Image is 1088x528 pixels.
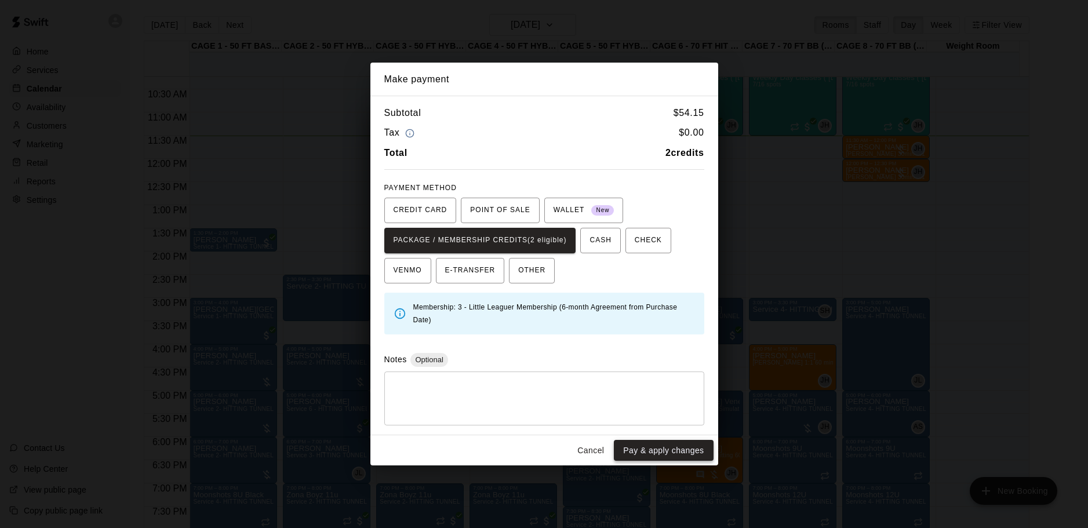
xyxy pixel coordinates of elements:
[436,258,505,283] button: E-TRANSFER
[384,228,576,253] button: PACKAGE / MEMBERSHIP CREDITS(2 eligible)
[614,440,713,461] button: Pay & apply changes
[461,198,539,223] button: POINT OF SALE
[384,148,407,158] b: Total
[590,231,611,250] span: CASH
[544,198,624,223] button: WALLET New
[384,105,421,121] h6: Subtotal
[679,125,704,141] h6: $ 0.00
[384,125,418,141] h6: Tax
[384,258,431,283] button: VENMO
[394,261,422,280] span: VENMO
[635,231,662,250] span: CHECK
[370,63,718,96] h2: Make payment
[580,228,620,253] button: CASH
[384,355,407,364] label: Notes
[572,440,609,461] button: Cancel
[470,201,530,220] span: POINT OF SALE
[384,198,457,223] button: CREDIT CARD
[554,201,614,220] span: WALLET
[509,258,555,283] button: OTHER
[665,148,704,158] b: 2 credits
[384,184,457,192] span: PAYMENT METHOD
[518,261,545,280] span: OTHER
[625,228,671,253] button: CHECK
[591,203,614,219] span: New
[445,261,496,280] span: E-TRANSFER
[674,105,704,121] h6: $ 54.15
[413,303,678,324] span: Membership: 3 - Little Leaguer Membership (6-month Agreement from Purchase Date)
[410,355,447,364] span: Optional
[394,201,447,220] span: CREDIT CARD
[394,231,567,250] span: PACKAGE / MEMBERSHIP CREDITS (2 eligible)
